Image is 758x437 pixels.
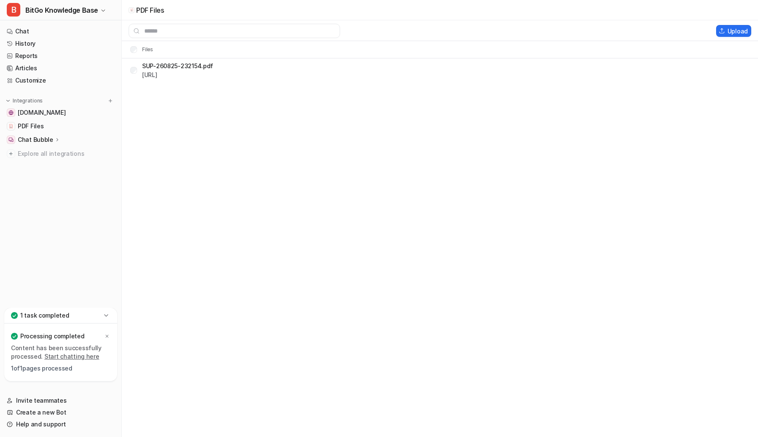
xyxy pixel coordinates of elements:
[3,25,118,37] a: Chat
[3,50,118,62] a: Reports
[25,4,98,16] span: BitGo Knowledge Base
[107,98,113,104] img: menu_add.svg
[20,311,69,320] p: 1 task completed
[8,110,14,115] img: www.bitgo.com
[44,353,99,360] a: Start chatting here
[20,332,84,340] p: Processing completed
[136,6,164,14] p: PDF Files
[11,344,110,361] p: Content has been successfully processed.
[3,120,118,132] a: PDF FilesPDF Files
[8,137,14,142] img: Chat Bubble
[124,44,154,55] th: Files
[130,8,134,12] img: upload-file icon
[3,62,118,74] a: Articles
[18,136,53,144] p: Chat Bubble
[3,75,118,86] a: Customize
[3,107,118,119] a: www.bitgo.com[DOMAIN_NAME]
[13,97,43,104] p: Integrations
[3,38,118,50] a: History
[8,124,14,129] img: PDF Files
[3,407,118,418] a: Create a new Bot
[142,71,157,78] a: [URL]
[3,148,118,160] a: Explore all integrations
[18,147,115,160] span: Explore all integrations
[18,122,44,130] span: PDF Files
[3,97,45,105] button: Integrations
[3,395,118,407] a: Invite teammates
[11,364,110,373] p: 1 of 1 pages processed
[3,418,118,430] a: Help and support
[142,61,213,70] p: SUP-260825-232154.pdf
[18,108,66,117] span: [DOMAIN_NAME]
[7,3,20,17] span: B
[716,25,751,37] button: Upload
[7,149,15,158] img: explore all integrations
[5,98,11,104] img: expand menu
